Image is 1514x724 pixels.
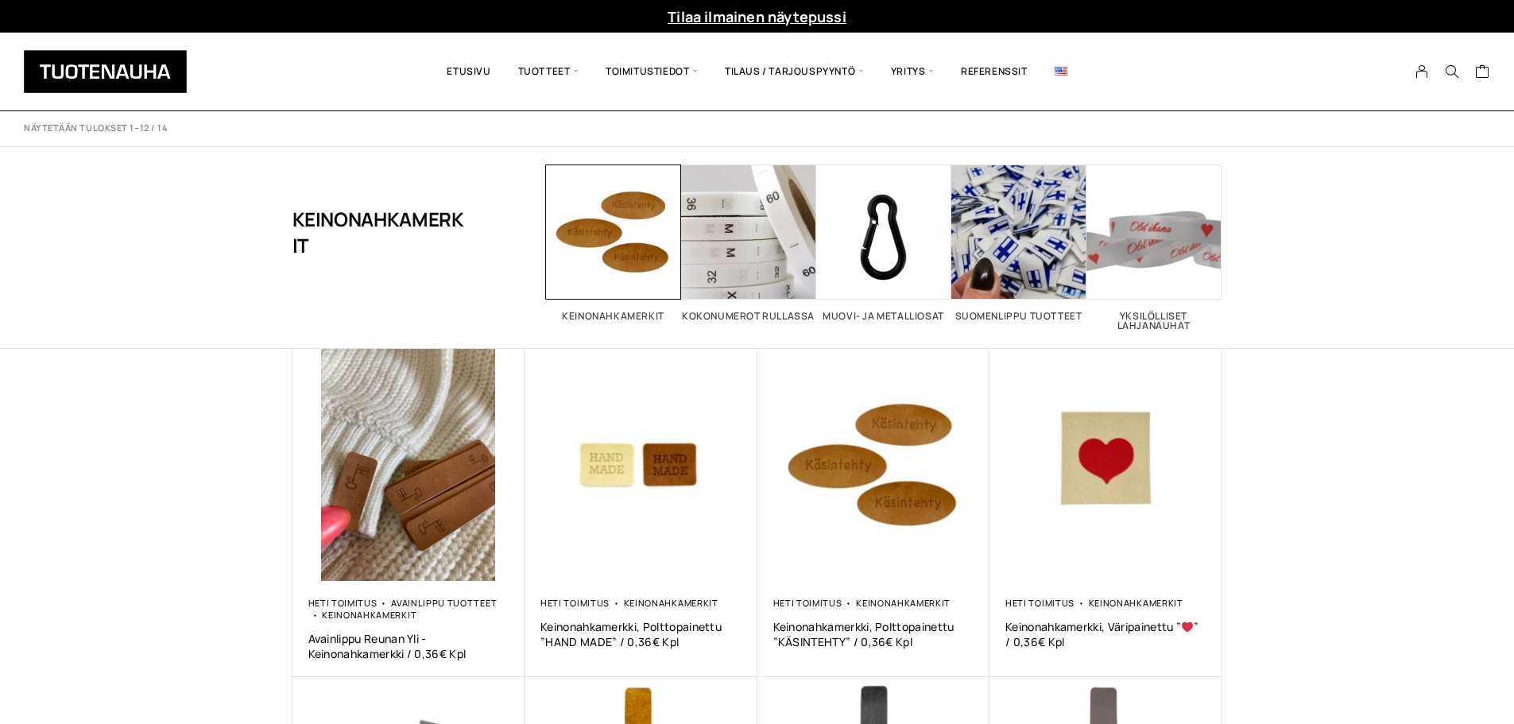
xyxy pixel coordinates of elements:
[856,597,951,609] a: Keinonahkamerkit
[1005,619,1206,649] a: Keinonahkamerkki, Väripainettu ”❤️” / 0,36€ Kpl
[546,165,681,321] a: Visit product category Keinonahkamerkit
[816,165,951,321] a: Visit product category Muovi- ja metalliosat
[546,312,681,321] h2: Keinonahkamerkit
[877,45,947,99] span: Yritys
[540,619,742,649] a: Keinonahkamerkki, Polttopainettu ”HAND MADE” / 0,36€ Kpl
[24,122,168,134] p: Näytetään tulokset 1–12 / 14
[681,312,816,321] h2: Kokonumerot rullassa
[816,312,951,321] h2: Muovi- ja metalliosat
[951,165,1086,321] a: Visit product category Suomenlippu tuotteet
[1437,64,1467,79] button: Search
[947,45,1041,99] a: Referenssit
[951,312,1086,321] h2: Suomenlippu tuotteet
[540,597,610,609] a: Heti toimitus
[1182,621,1193,633] img: ❤️
[773,597,842,609] a: Heti toimitus
[391,597,497,609] a: Avainlippu tuotteet
[1005,619,1206,649] span: Keinonahkamerkki, Väripainettu ” ” / 0,36€ Kpl
[1475,64,1490,83] a: Cart
[308,597,378,609] a: Heti toimitus
[668,7,846,26] a: Tilaa ilmainen näytepussi
[1086,312,1222,331] h2: Yksilölliset lahjanauhat
[624,597,718,609] a: Keinonahkamerkit
[773,619,974,649] a: Keinonahkamerkki, Polttopainettu ”KÄSINTEHTY” / 0,36€ Kpl
[681,165,816,321] a: Visit product category Kokonumerot rullassa
[1089,597,1183,609] a: Keinonahkamerkit
[711,45,877,99] span: Tilaus / Tarjouspyyntö
[24,50,187,93] img: Tuotenauha Oy
[308,631,509,661] a: Avainlippu Reunan Yli -Keinonahkamerkki / 0,36€ Kpl
[1005,597,1075,609] a: Heti toimitus
[433,45,504,99] a: Etusivu
[505,45,592,99] span: Tuotteet
[1086,165,1222,331] a: Visit product category Yksilölliset lahjanauhat
[322,609,416,621] a: Keinonahkamerkit
[292,165,467,300] h1: Keinonahkamerkit
[1055,67,1067,75] img: English
[1407,64,1438,79] a: My Account
[592,45,711,99] span: Toimitustiedot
